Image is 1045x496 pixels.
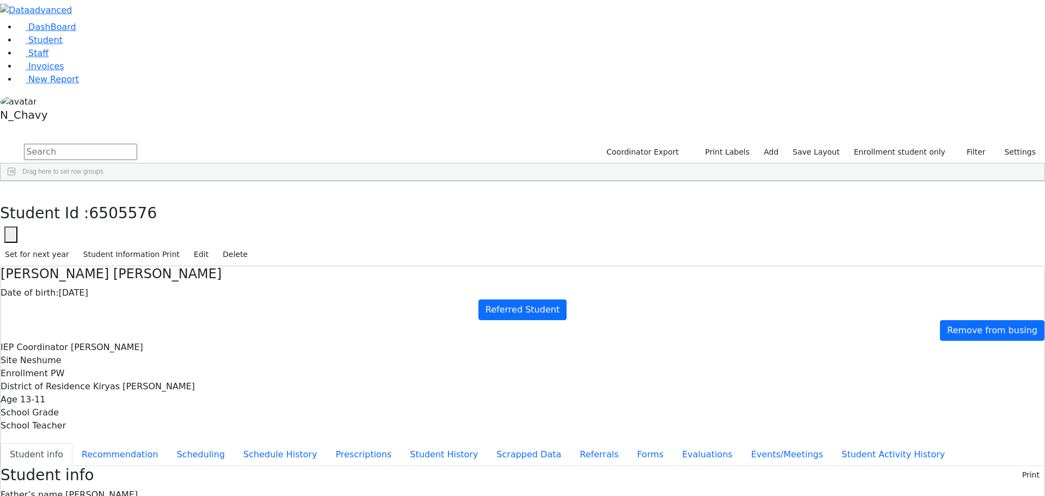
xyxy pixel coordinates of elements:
[1,393,17,406] label: Age
[1017,467,1044,483] button: Print
[51,368,64,378] span: PW
[28,48,48,58] span: Staff
[1,286,1044,299] div: [DATE]
[1,466,94,485] h3: Student info
[72,443,168,466] button: Recommendation
[1,406,59,419] label: School Grade
[28,35,63,45] span: Student
[17,48,48,58] a: Staff
[947,325,1037,335] span: Remove from busing
[168,443,234,466] button: Scheduling
[628,443,673,466] button: Forms
[940,320,1044,341] a: Remove from busing
[327,443,401,466] button: Prescriptions
[849,144,950,161] label: Enrollment student only
[788,144,844,161] button: Save Layout
[78,246,185,263] button: Student Information Print
[1,367,48,380] label: Enrollment
[71,342,143,352] span: [PERSON_NAME]
[20,355,62,365] span: Neshume
[22,168,103,175] span: Drag here to set row groups
[234,443,327,466] button: Schedule History
[692,144,754,161] button: Print Labels
[28,61,64,71] span: Invoices
[401,443,487,466] button: Student History
[17,22,76,32] a: DashBoard
[570,443,628,466] button: Referrals
[17,35,63,45] a: Student
[28,74,79,84] span: New Report
[673,443,742,466] button: Evaluations
[487,443,570,466] button: Scrapped Data
[93,381,195,391] span: Kiryas [PERSON_NAME]
[599,144,684,161] button: Coordinator Export
[742,443,832,466] button: Events/Meetings
[28,22,76,32] span: DashBoard
[17,74,79,84] a: New Report
[832,443,954,466] button: Student Activity History
[1,341,68,354] label: IEP Coordinator
[1,354,17,367] label: Site
[17,61,64,71] a: Invoices
[1,286,59,299] label: Date of birth:
[218,246,253,263] button: Delete
[189,246,213,263] button: Edit
[1,419,66,432] label: School Teacher
[89,204,157,222] span: 6505576
[952,144,991,161] button: Filter
[991,144,1041,161] button: Settings
[20,394,46,405] span: 13-11
[24,144,137,160] input: Search
[478,299,567,320] a: Referred Student
[759,144,783,161] a: Add
[1,380,90,393] label: District of Residence
[1,266,1044,282] h4: [PERSON_NAME] [PERSON_NAME]
[1,443,72,466] button: Student info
